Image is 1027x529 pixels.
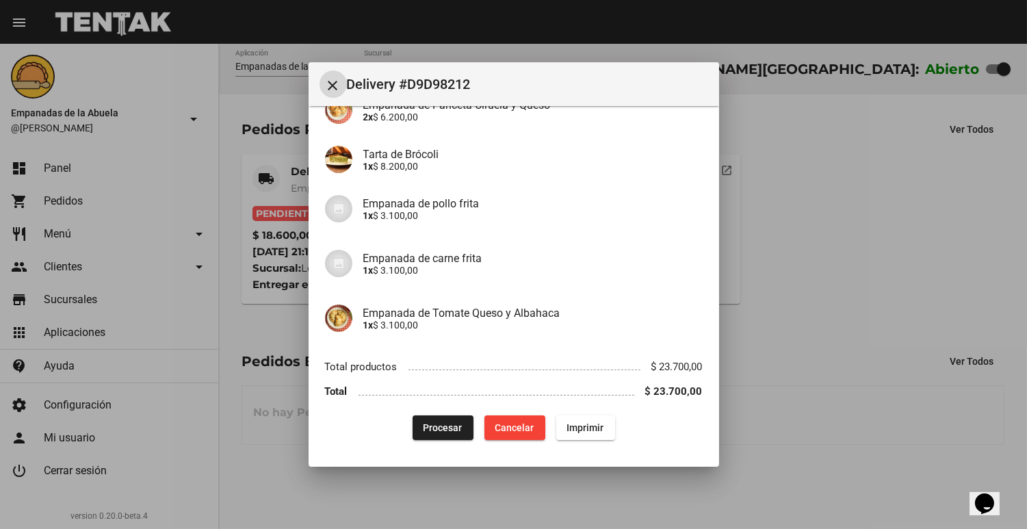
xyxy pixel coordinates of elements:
[567,422,604,433] span: Imprimir
[413,415,473,440] button: Procesar
[363,148,703,161] h4: Tarta de Brócoli
[325,146,352,173] img: bb19d07c-49ef-4e40-b34f-dd69d83c5f60.jpg
[325,195,352,222] img: 07c47add-75b0-4ce5-9aba-194f44787723.jpg
[325,379,703,404] li: Total $ 23.700,00
[363,161,703,172] p: $ 8.200,00
[495,422,534,433] span: Cancelar
[363,210,374,221] b: 1x
[970,474,1013,515] iframe: chat widget
[347,73,708,95] span: Delivery #D9D98212
[363,112,703,122] p: $ 6.200,00
[325,96,352,124] img: a07d0382-12a7-4aaa-a9a8-9d363701184e.jpg
[363,197,703,210] h4: Empanada de pollo frita
[363,265,703,276] p: $ 3.100,00
[363,320,374,331] b: 1x
[363,252,703,265] h4: Empanada de carne frita
[325,354,703,379] li: Total productos $ 23.700,00
[363,320,703,331] p: $ 3.100,00
[325,250,352,277] img: 07c47add-75b0-4ce5-9aba-194f44787723.jpg
[363,112,374,122] b: 2x
[556,415,615,440] button: Imprimir
[320,70,347,98] button: Cerrar
[484,415,545,440] button: Cancelar
[325,305,352,332] img: b2392df3-fa09-40df-9618-7e8db6da82b5.jpg
[363,307,703,320] h4: Empanada de Tomate Queso y Albahaca
[424,422,463,433] span: Procesar
[363,161,374,172] b: 1x
[363,210,703,221] p: $ 3.100,00
[325,77,341,94] mat-icon: Cerrar
[363,265,374,276] b: 1x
